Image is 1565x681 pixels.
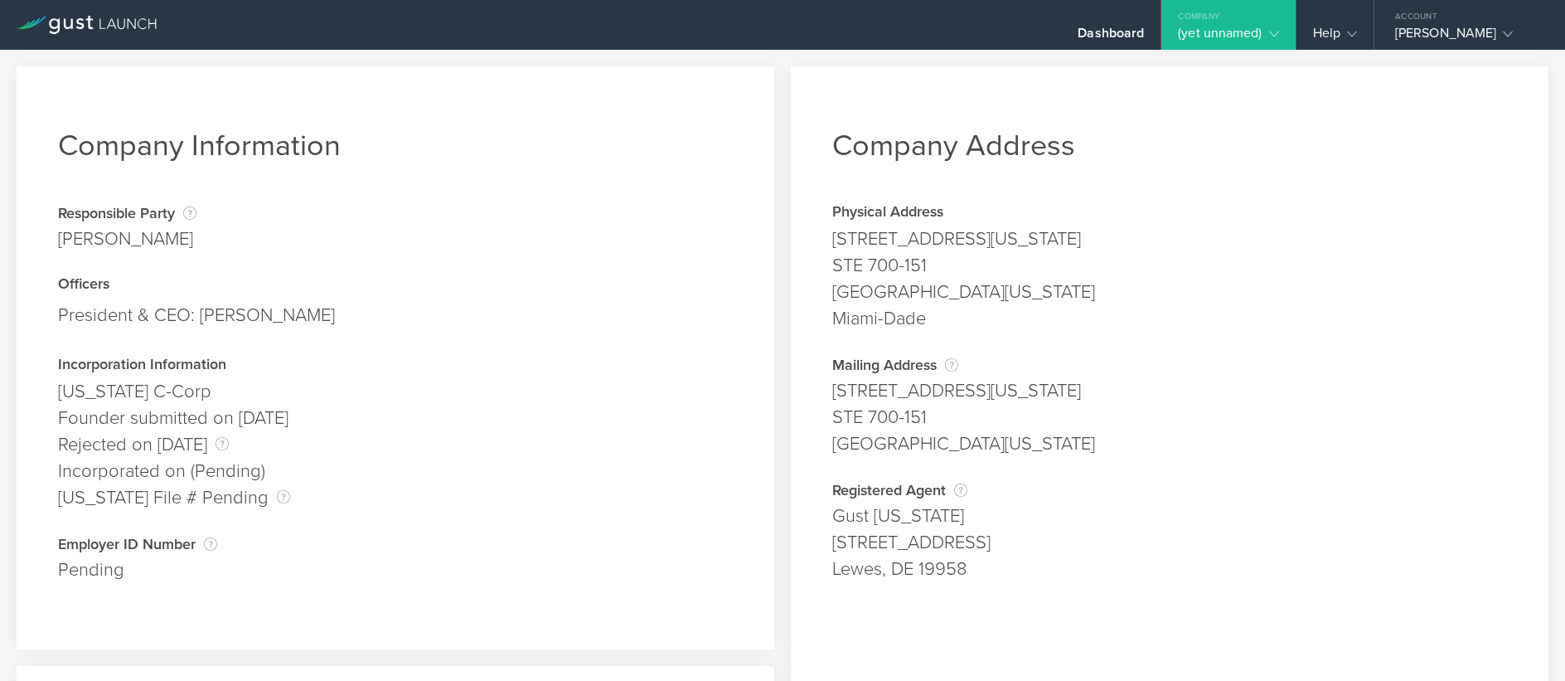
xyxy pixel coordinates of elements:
div: STE 700-151 [832,404,1507,430]
div: Responsible Party [58,205,196,221]
div: Help [1313,25,1357,50]
div: Rejected on [DATE] [58,431,733,458]
div: [STREET_ADDRESS][US_STATE] [832,377,1507,404]
div: [GEOGRAPHIC_DATA][US_STATE] [832,279,1507,305]
h1: Company Address [832,128,1507,163]
div: Incorporated on (Pending) [58,458,733,484]
div: [PERSON_NAME] [1395,25,1536,50]
div: Physical Address [832,205,1507,221]
div: Mailing Address [832,357,1507,373]
div: Founder submitted on [DATE] [58,405,733,431]
h1: Company Information [58,128,733,163]
iframe: Chat Widget [1482,601,1565,681]
div: [GEOGRAPHIC_DATA][US_STATE] [832,430,1507,457]
div: President & CEO: [PERSON_NAME] [58,298,733,333]
div: Officers [58,277,733,294]
div: Incorporation Information [58,358,733,374]
div: (yet unnamed) [1178,25,1278,50]
div: Lewes, DE 19958 [832,556,1507,582]
div: Dashboard [1078,25,1144,50]
div: Employer ID Number [58,536,733,552]
div: Gust [US_STATE] [832,503,1507,529]
div: [STREET_ADDRESS][US_STATE] [832,226,1507,252]
div: [US_STATE] C-Corp [58,378,733,405]
div: Pending [58,557,733,583]
div: Miami-Dade [832,305,1507,332]
div: STE 700-151 [832,252,1507,279]
div: [PERSON_NAME] [58,226,196,252]
div: [US_STATE] File # Pending [58,484,733,511]
div: Registered Agent [832,482,1507,499]
div: [STREET_ADDRESS] [832,529,1507,556]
